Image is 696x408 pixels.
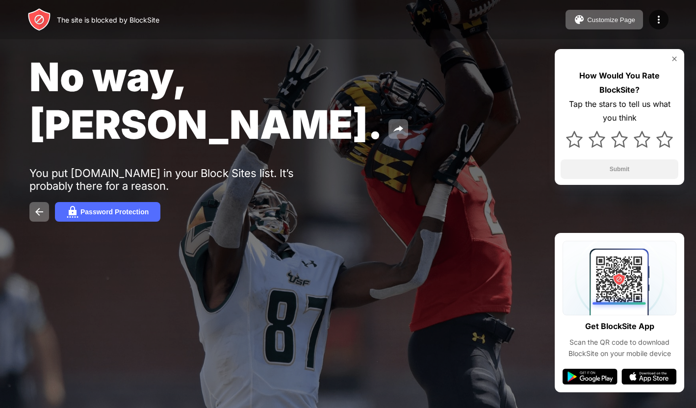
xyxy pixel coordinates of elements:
img: star.svg [634,131,650,148]
div: Password Protection [80,208,149,216]
button: Submit [561,159,678,179]
div: You put [DOMAIN_NAME] in your Block Sites list. It’s probably there for a reason. [29,167,333,192]
button: Password Protection [55,202,160,222]
div: Customize Page [587,16,635,24]
img: qrcode.svg [563,241,676,315]
div: How Would You Rate BlockSite? [561,69,678,97]
img: menu-icon.svg [653,14,665,25]
img: pallet.svg [573,14,585,25]
div: The site is blocked by BlockSite [57,16,159,24]
img: star.svg [656,131,673,148]
div: Tap the stars to tell us what you think [561,97,678,126]
img: star.svg [566,131,583,148]
img: share.svg [392,123,404,135]
img: header-logo.svg [27,8,51,31]
img: password.svg [67,206,78,218]
img: app-store.svg [621,369,676,384]
div: Scan the QR code to download BlockSite on your mobile device [563,337,676,359]
img: rate-us-close.svg [670,55,678,63]
img: google-play.svg [563,369,618,384]
img: back.svg [33,206,45,218]
span: No way, [PERSON_NAME]. [29,53,383,148]
img: star.svg [589,131,605,148]
img: star.svg [611,131,628,148]
div: Get BlockSite App [585,319,654,333]
button: Customize Page [566,10,643,29]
